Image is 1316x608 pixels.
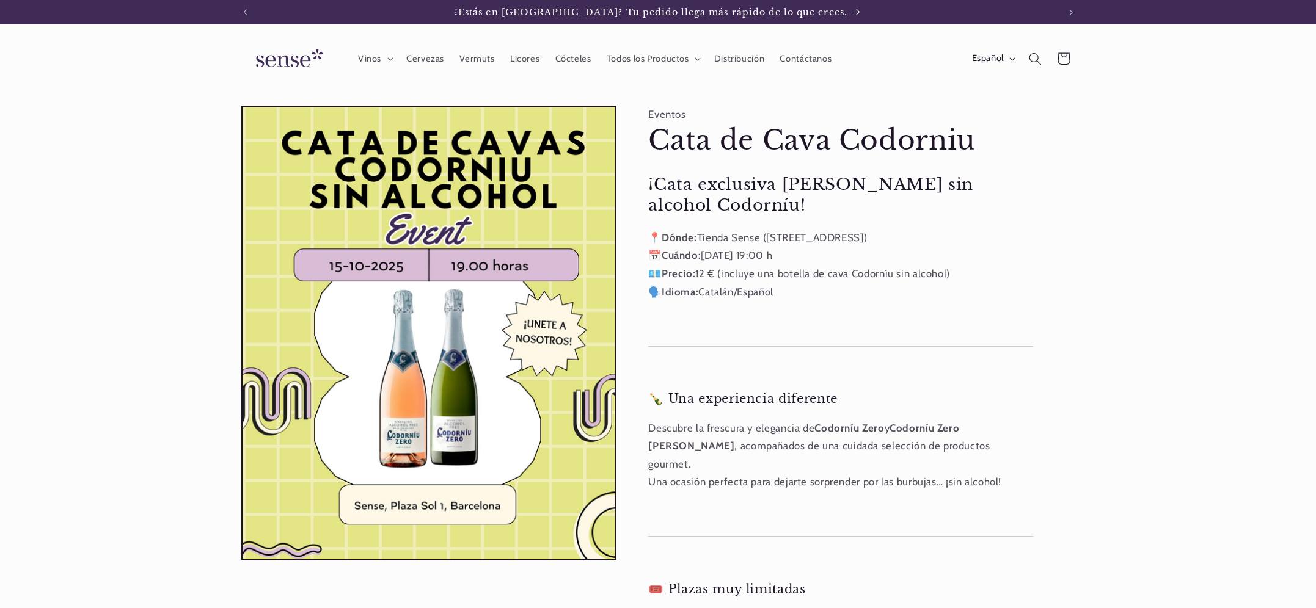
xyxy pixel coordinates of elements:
h1: Cata de Cava Codorniu [648,123,1033,158]
strong: Cuándo: [662,249,701,261]
a: Cervezas [398,45,451,72]
strong: Precio: [662,267,695,280]
span: Licores [510,53,539,65]
span: Cócteles [555,53,591,65]
summary: Vinos [350,45,398,72]
a: Contáctanos [772,45,839,72]
h2: ¡Cata exclusiva [PERSON_NAME] sin alcohol Codorníu! [648,174,1033,215]
span: Cervezas [406,53,444,65]
a: Licores [502,45,547,72]
img: Sense [241,42,333,76]
summary: Búsqueda [1021,45,1049,73]
strong: Dónde: [662,231,697,244]
a: Sense [236,37,338,81]
span: Vermuts [459,53,494,65]
media-gallery: Visor de la galería [241,106,616,560]
summary: Todos los Productos [599,45,706,72]
span: Distribución [714,53,765,65]
p: Descubre la frescura y elegancia de y , acompañados de una cuidada selección de productos gourmet... [648,419,1033,491]
a: Cócteles [547,45,599,72]
button: Español [964,46,1021,71]
h3: 🍾 Una experiencia diferente [648,391,1033,407]
a: Distribución [706,45,772,72]
span: ¿Estás en [GEOGRAPHIC_DATA]? Tu pedido llega más rápido de lo que crees. [454,7,847,18]
span: Todos los Productos [607,53,689,65]
p: 📍 Tienda Sense ([STREET_ADDRESS]) 📅 [DATE] 19:00 h 💶 12 € (incluye una botella de cava Codorníu s... [648,229,1033,301]
span: Contáctanos [780,53,832,65]
span: Español [972,52,1004,65]
span: Vinos [358,53,381,65]
a: Vermuts [452,45,503,72]
strong: Idioma: [662,286,698,298]
h3: 🎟️ Plazas muy limitadas [648,582,1033,597]
strong: Codorníu Zero [814,422,884,434]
